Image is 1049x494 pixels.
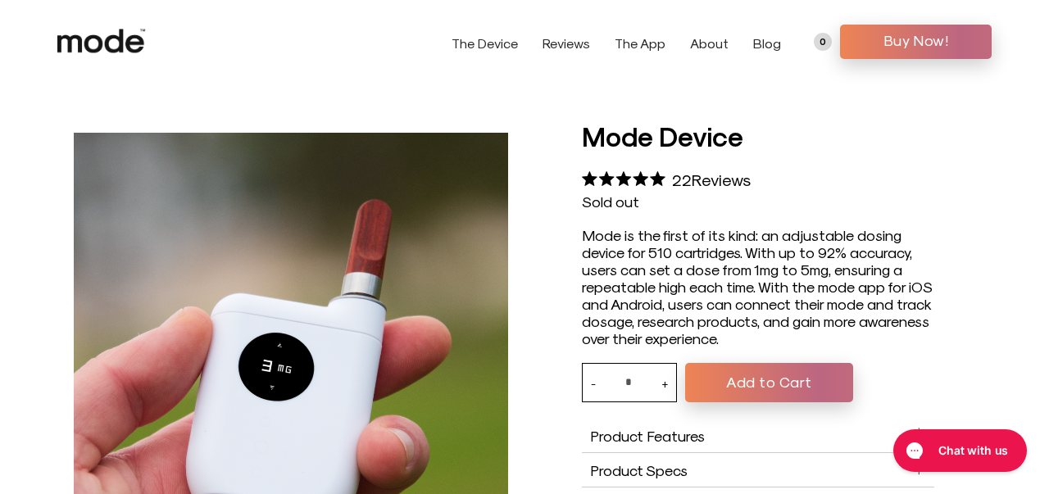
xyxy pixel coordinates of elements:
[692,170,751,189] span: Reviews
[852,28,979,52] span: Buy Now!
[672,170,692,189] span: 22
[590,427,705,444] span: Product Features
[582,193,639,210] span: Sold out
[582,164,751,193] div: 22Reviews
[590,461,688,478] span: Product Specs
[885,424,1033,478] iframe: Gorgias live chat messenger
[661,364,668,401] button: +
[582,226,934,347] div: Mode is the first of its kind: an adjustable dosing device for 510 cartridges. With up to 92% acc...
[753,35,781,51] a: Blog
[591,364,596,401] button: -
[543,35,590,51] a: Reviews
[685,363,853,402] button: Add to Cart
[452,35,518,51] a: The Device
[840,25,992,59] a: Buy Now!
[814,33,832,51] a: 0
[690,35,729,51] a: About
[615,35,665,51] a: The App
[582,116,934,156] h1: Mode Device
